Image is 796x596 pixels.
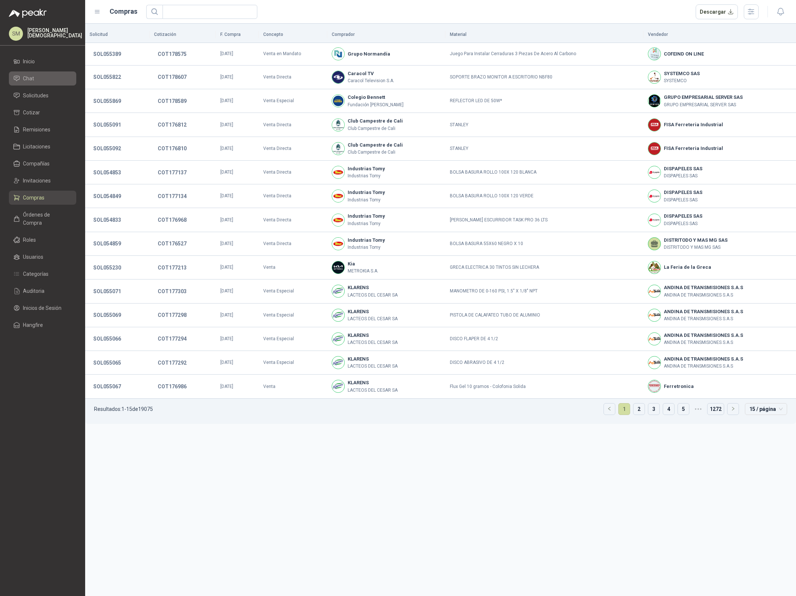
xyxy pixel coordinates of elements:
[348,379,398,386] b: KLARENS
[23,270,49,278] span: Categorías
[154,332,190,345] button: COT177294
[332,285,344,297] img: Company Logo
[332,71,344,83] img: Company Logo
[90,213,125,227] button: SOL054833
[220,193,233,198] span: [DATE]
[332,143,344,155] img: Company Logo
[332,333,344,345] img: Company Logo
[259,161,327,184] td: Venta Directa
[90,142,125,155] button: SOL055092
[664,94,743,101] b: GRUPO EMPRESARIAL SERVER SAS
[9,27,23,41] div: SM
[678,403,689,415] li: 5
[27,28,82,38] p: [PERSON_NAME] [DEMOGRAPHIC_DATA]
[664,165,702,173] b: DISPAPELES SAS
[9,250,76,264] a: Usuarios
[90,285,125,298] button: SOL055071
[154,261,190,274] button: COT177213
[23,108,40,117] span: Cotizar
[445,184,643,208] td: BOLSA BASURA ROLLO 100X 120 VERDE
[604,404,615,415] button: left
[708,404,724,415] a: 1272
[23,143,50,151] span: Licitaciones
[664,292,743,299] p: ANDINA DE TRANSMISIONES S.A.S
[9,54,76,68] a: Inicio
[664,237,728,244] b: DISTRITODO Y MAS MG SAS
[9,9,47,18] img: Logo peakr
[150,27,216,43] th: Cotización
[348,70,394,77] b: Caracol TV
[220,265,233,270] span: [DATE]
[9,233,76,247] a: Roles
[90,380,125,393] button: SOL055067
[259,208,327,232] td: Venta Directa
[220,51,233,56] span: [DATE]
[348,237,385,244] b: Industrias Tomy
[664,145,723,152] b: FISA Ferreteria Industrial
[348,77,394,84] p: Caracol Television S.A.
[23,177,51,185] span: Invitaciones
[648,380,660,392] img: Company Logo
[664,332,743,339] b: ANDINA DE TRANSMISIONES S.A.S
[348,292,398,299] p: LACTEOS DEL CESAR SA
[696,4,738,19] button: Descargar
[603,403,615,415] li: Página anterior
[9,301,76,315] a: Inicios de Sesión
[23,253,43,261] span: Usuarios
[664,315,743,322] p: ANDINA DE TRANSMISIONES S.A.S
[348,220,385,227] p: Industrias Tomy
[664,244,728,251] p: DISTRITODO Y MAS MG SAS
[348,125,403,132] p: Club Campestre de Cali
[220,336,233,341] span: [DATE]
[348,260,378,268] b: Kia
[445,27,643,43] th: Material
[259,66,327,89] td: Venta Directa
[220,170,233,175] span: [DATE]
[664,339,743,346] p: ANDINA DE TRANSMISIONES S.A.S
[692,403,704,415] span: •••
[90,166,125,179] button: SOL054853
[9,174,76,188] a: Invitaciones
[445,43,643,66] td: Juego Para Instalar Cerraduras 3 Piezas De Acero Al Carbono
[664,189,702,196] b: DISPAPELES SAS
[23,304,61,312] span: Inicios de Sesión
[90,94,125,108] button: SOL055869
[664,70,700,77] b: SYSTEMCO SAS
[9,140,76,154] a: Licitaciones
[332,238,344,250] img: Company Logo
[9,191,76,205] a: Compras
[348,244,385,251] p: Industrias Tomy
[9,71,76,86] a: Chat
[648,95,660,107] img: Company Logo
[348,165,385,173] b: Industrias Tomy
[9,267,76,281] a: Categorías
[348,141,403,149] b: Club Campestre de Cali
[348,117,403,125] b: Club Campestre de Cali
[90,70,125,84] button: SOL055822
[348,189,385,196] b: Industrias Tomy
[445,161,643,184] td: BOLSA BASURA ROLLO 100X 120 BLANCA
[154,142,190,155] button: COT176810
[154,380,190,393] button: COT176986
[220,312,233,318] span: [DATE]
[154,237,190,250] button: COT176527
[745,403,787,415] div: tamaño de página
[664,50,704,58] b: COFEIND ON LINE
[154,118,190,131] button: COT176812
[348,101,404,108] p: Fundación [PERSON_NAME]
[154,213,190,227] button: COT176968
[332,95,344,107] img: Company Logo
[90,118,125,131] button: SOL055091
[348,387,398,394] p: LACTEOS DEL CESAR SA
[154,308,190,322] button: COT177298
[633,404,645,415] a: 2
[259,279,327,303] td: Venta Especial
[348,308,398,315] b: KLARENS
[220,288,233,294] span: [DATE]
[23,74,34,83] span: Chat
[664,101,743,108] p: GRUPO EMPRESARIAL SERVER SAS
[648,356,660,369] img: Company Logo
[445,327,643,351] td: DISCO FLAPER DE 4 1/2
[220,146,233,151] span: [DATE]
[9,284,76,298] a: Auditoria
